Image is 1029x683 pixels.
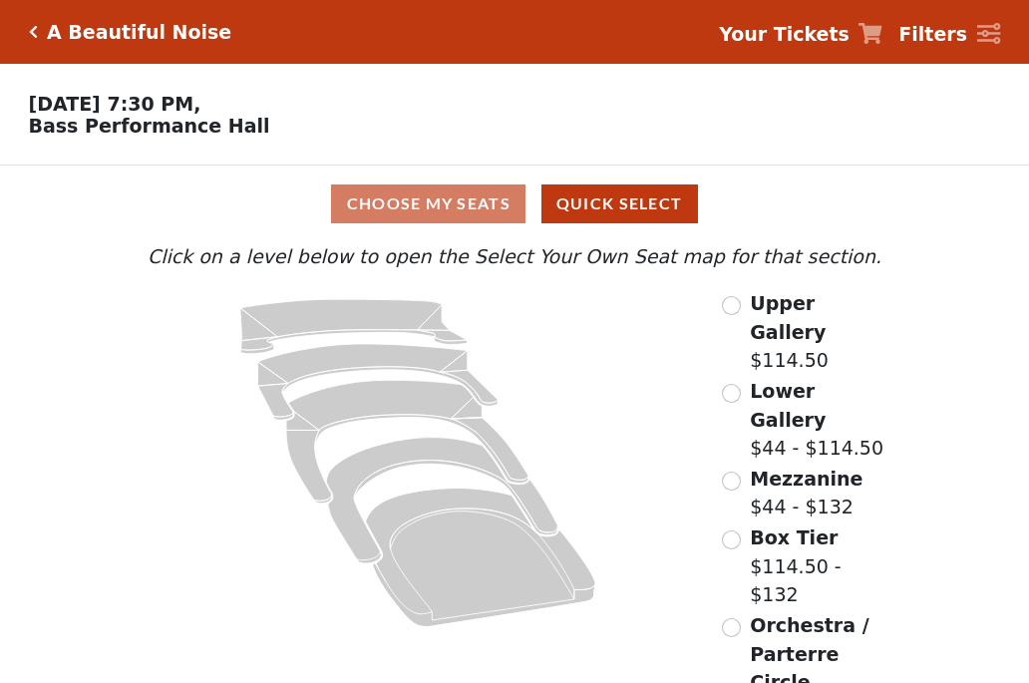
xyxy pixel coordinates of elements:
label: $114.50 [750,289,886,375]
a: Filters [898,20,1000,49]
label: $44 - $114.50 [750,377,886,463]
span: Mezzanine [750,468,862,490]
span: Box Tier [750,526,838,548]
p: Click on a level below to open the Select Your Own Seat map for that section. [143,242,886,271]
a: Click here to go back to filters [29,25,38,39]
label: $44 - $132 [750,465,862,521]
path: Lower Gallery - Seats Available: 40 [258,344,499,420]
path: Orchestra / Parterre Circle - Seats Available: 14 [366,489,596,627]
path: Upper Gallery - Seats Available: 273 [240,299,468,354]
h5: A Beautiful Noise [47,21,231,44]
strong: Your Tickets [719,23,850,45]
button: Quick Select [541,184,698,223]
span: Upper Gallery [750,292,826,343]
a: Your Tickets [719,20,882,49]
label: $114.50 - $132 [750,523,886,609]
span: Lower Gallery [750,380,826,431]
strong: Filters [898,23,967,45]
